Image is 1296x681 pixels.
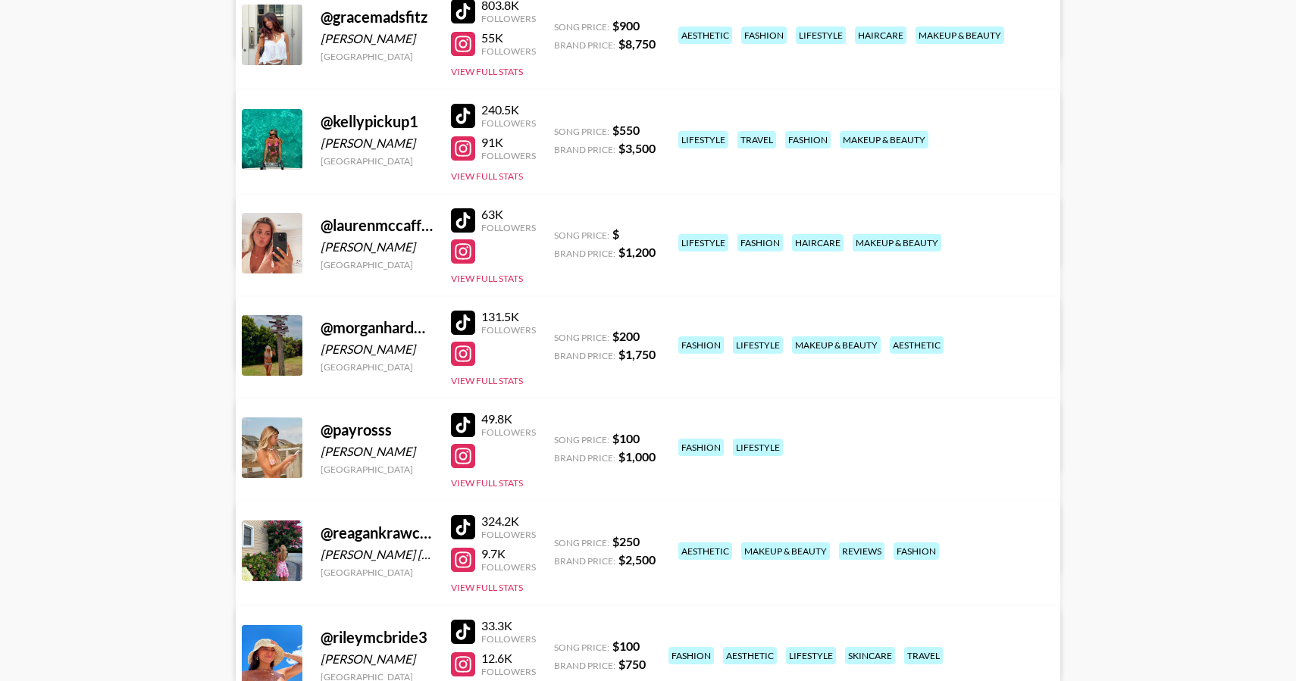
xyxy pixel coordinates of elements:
div: lifestyle [678,131,728,148]
span: Song Price: [554,332,609,343]
div: makeup & beauty [741,542,830,560]
strong: $ 200 [612,329,640,343]
div: lifestyle [796,27,846,44]
strong: $ 3,500 [618,141,656,155]
div: Followers [481,222,536,233]
div: makeup & beauty [916,27,1004,44]
div: [GEOGRAPHIC_DATA] [321,567,433,578]
div: Followers [481,633,536,645]
div: 91K [481,135,536,150]
div: 240.5K [481,102,536,117]
div: [PERSON_NAME] [PERSON_NAME] [321,547,433,562]
div: [PERSON_NAME] [321,651,433,667]
span: Brand Price: [554,555,615,567]
div: Followers [481,561,536,573]
div: [GEOGRAPHIC_DATA] [321,51,433,62]
div: Followers [481,666,536,677]
span: Brand Price: [554,350,615,361]
div: 131.5K [481,309,536,324]
div: 9.7K [481,546,536,561]
div: Followers [481,117,536,129]
div: fashion [678,336,724,354]
strong: $ 2,500 [618,552,656,567]
span: Brand Price: [554,39,615,51]
div: fashion [678,439,724,456]
span: Song Price: [554,434,609,445]
strong: $ 550 [612,123,640,137]
strong: $ 1,750 [618,347,656,361]
span: Song Price: [554,537,609,548]
div: 55K [481,30,536,45]
span: Song Price: [554,230,609,241]
button: View Full Stats [451,170,523,182]
div: [GEOGRAPHIC_DATA] [321,155,433,167]
div: Followers [481,324,536,336]
div: [GEOGRAPHIC_DATA] [321,259,433,270]
div: fashion [737,234,783,251]
div: lifestyle [786,647,836,664]
div: Followers [481,13,536,24]
div: @ reagankrawczyk [321,523,433,542]
div: 33.3K [481,618,536,633]
strong: $ 1,000 [618,449,656,464]
div: [PERSON_NAME] [321,239,433,255]
div: [GEOGRAPHIC_DATA] [321,464,433,475]
strong: $ 100 [612,639,640,653]
div: @ gracemadsfitz [321,8,433,27]
div: skincare [845,647,895,664]
div: @ morganhardyyy [321,318,433,337]
span: Brand Price: [554,248,615,259]
strong: $ 750 [618,657,646,671]
div: 12.6K [481,651,536,666]
div: fashion [785,131,831,148]
strong: $ 100 [612,431,640,445]
div: @ kellypickup1 [321,112,433,131]
div: 49.8K [481,411,536,426]
div: @ rileymcbride3 [321,628,433,647]
strong: $ 1,200 [618,245,656,259]
span: Brand Price: [554,144,615,155]
button: View Full Stats [451,582,523,593]
button: View Full Stats [451,66,523,77]
span: Brand Price: [554,660,615,671]
div: 63K [481,207,536,222]
strong: $ 900 [612,18,640,33]
div: Followers [481,426,536,438]
div: reviews [839,542,884,560]
strong: $ 250 [612,534,640,548]
div: lifestyle [678,234,728,251]
div: haircare [792,234,844,251]
div: [PERSON_NAME] [321,342,433,357]
div: makeup & beauty [840,131,928,148]
div: fashion [741,27,787,44]
div: lifestyle [733,336,783,354]
strong: $ [612,226,619,241]
div: [GEOGRAPHIC_DATA] [321,361,433,373]
button: View Full Stats [451,375,523,386]
div: Followers [481,150,536,161]
div: travel [737,131,776,148]
div: fashion [668,647,714,664]
div: aesthetic [678,27,732,44]
span: Song Price: [554,642,609,653]
div: fashion [894,542,939,560]
div: aesthetic [890,336,944,354]
span: Song Price: [554,126,609,137]
button: View Full Stats [451,273,523,284]
div: travel [904,647,943,664]
span: Song Price: [554,21,609,33]
div: 324.2K [481,514,536,529]
div: Followers [481,45,536,57]
div: Followers [481,529,536,540]
div: aesthetic [723,647,777,664]
div: aesthetic [678,542,732,560]
span: Brand Price: [554,452,615,464]
strong: $ 8,750 [618,36,656,51]
div: haircare [855,27,906,44]
div: makeup & beauty [853,234,941,251]
div: [PERSON_NAME] [321,136,433,151]
button: View Full Stats [451,477,523,489]
div: lifestyle [733,439,783,456]
div: makeup & beauty [792,336,881,354]
div: @ payrosss [321,420,433,439]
